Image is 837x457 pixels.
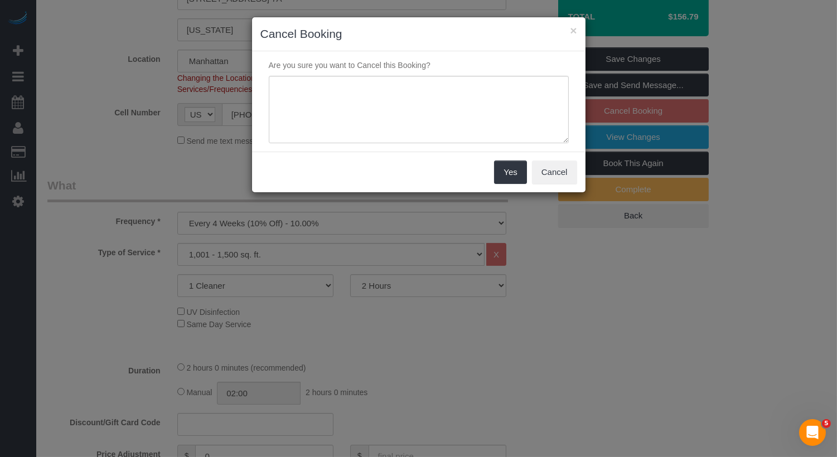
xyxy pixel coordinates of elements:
button: Yes [494,161,526,184]
button: × [570,25,577,36]
sui-modal: Cancel Booking [252,17,586,192]
h3: Cancel Booking [260,26,577,42]
p: Are you sure you want to Cancel this Booking? [260,60,577,71]
iframe: Intercom live chat [799,419,826,446]
button: Cancel [532,161,577,184]
span: 5 [822,419,831,428]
